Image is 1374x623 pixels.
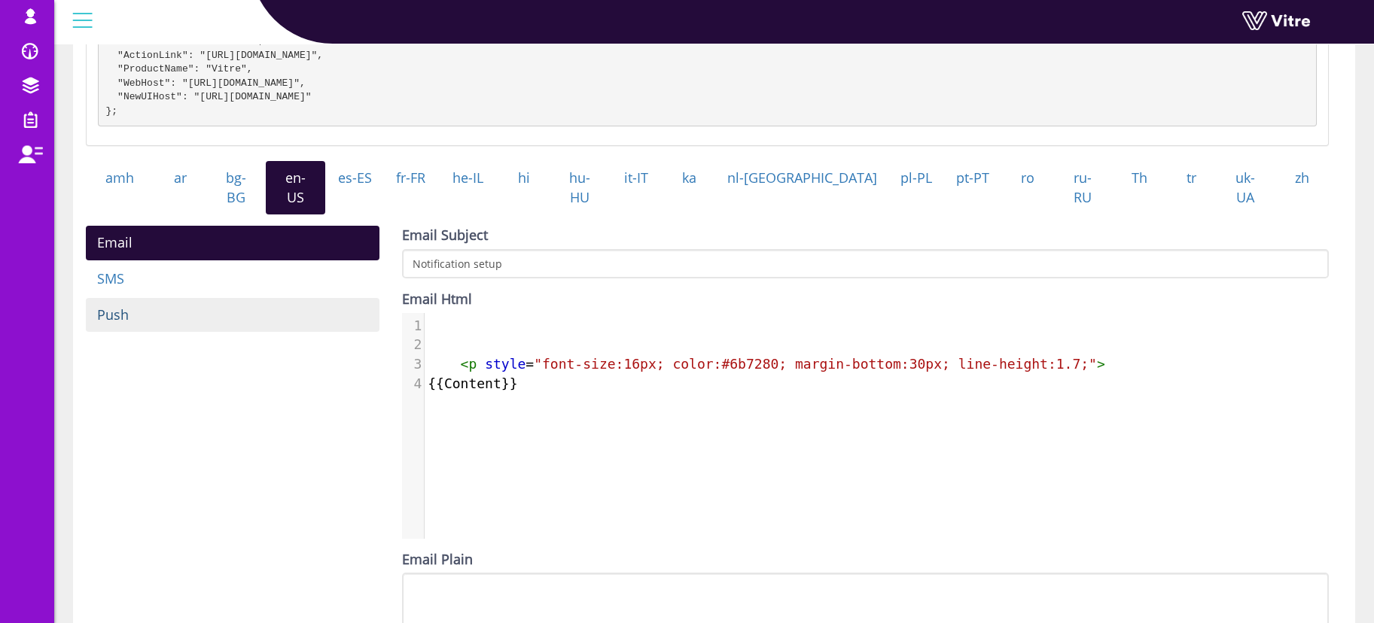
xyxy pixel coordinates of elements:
[1112,161,1167,196] a: Th
[402,335,424,354] div: 2
[402,550,473,570] label: Email Plain
[888,161,944,196] a: pl-PL
[86,262,379,296] a: SMS
[1216,161,1275,214] a: uk-UA
[86,226,379,260] a: Email
[485,356,526,372] span: style
[86,298,379,333] a: Push
[550,161,610,214] a: hu-HU
[438,161,498,196] a: he-IL
[468,356,477,372] span: p
[428,375,517,391] span: {{Content}}
[266,161,325,214] a: en-US
[716,161,888,196] a: nl-[GEOGRAPHIC_DATA]
[402,316,424,336] div: 1
[1097,356,1105,372] span: >
[402,290,472,309] label: Email Html
[534,356,1097,372] span: "font-size:16px; color:#6b7280; margin-bottom:30px; line-height:1.7;"
[402,226,488,245] label: Email Subject
[1054,161,1111,214] a: ru-RU
[610,161,662,196] a: it-IT
[1275,161,1329,196] a: zh
[86,161,154,196] a: amh
[1167,161,1216,196] a: tr
[402,354,424,374] div: 3
[384,161,438,196] a: fr-FR
[154,161,206,196] a: ar
[402,374,424,394] div: 4
[428,356,1105,372] span: =
[461,356,469,372] span: <
[325,161,383,196] a: es-ES
[944,161,1001,196] a: pt-PT
[662,161,715,196] a: ka
[498,161,549,196] a: hi
[206,161,266,214] a: bg-BG
[1001,161,1054,196] a: ro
